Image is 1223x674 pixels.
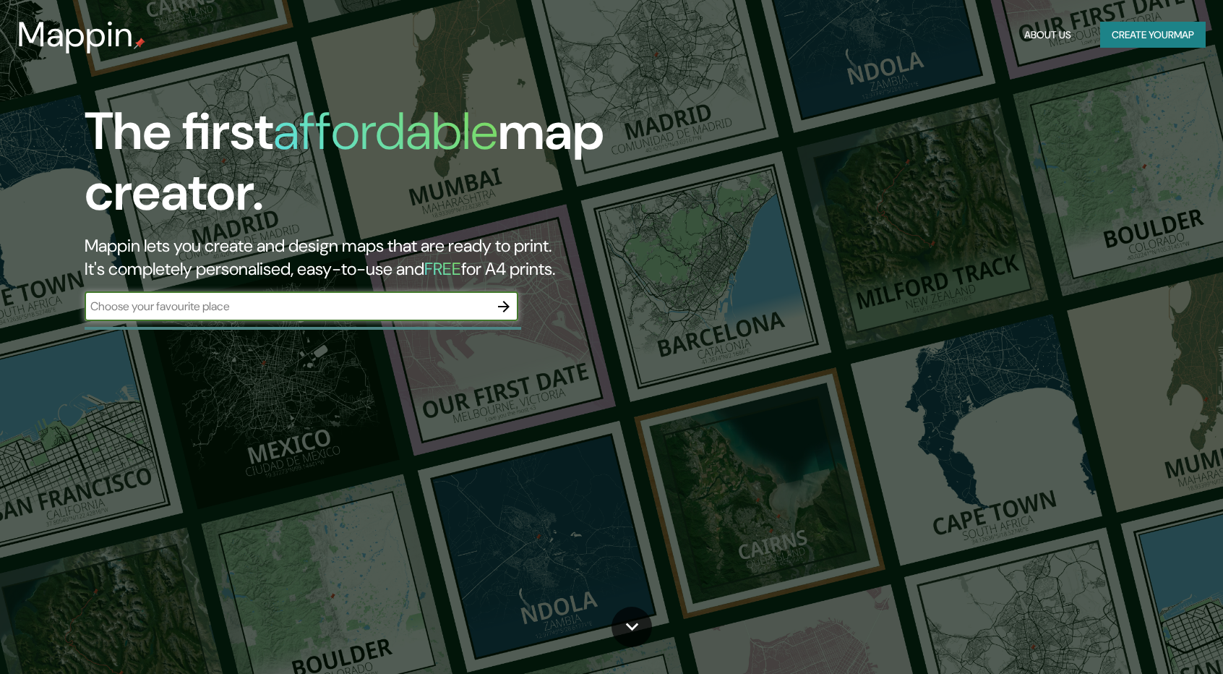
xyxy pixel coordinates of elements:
img: mappin-pin [134,38,145,49]
button: Create yourmap [1100,22,1206,48]
button: About Us [1018,22,1077,48]
iframe: Help widget launcher [1094,618,1207,658]
h3: Mappin [17,14,134,55]
h2: Mappin lets you create and design maps that are ready to print. It's completely personalised, eas... [85,234,696,281]
h1: The first map creator. [85,101,696,234]
h1: affordable [273,98,498,165]
input: Choose your favourite place [85,298,489,315]
h5: FREE [424,257,461,280]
